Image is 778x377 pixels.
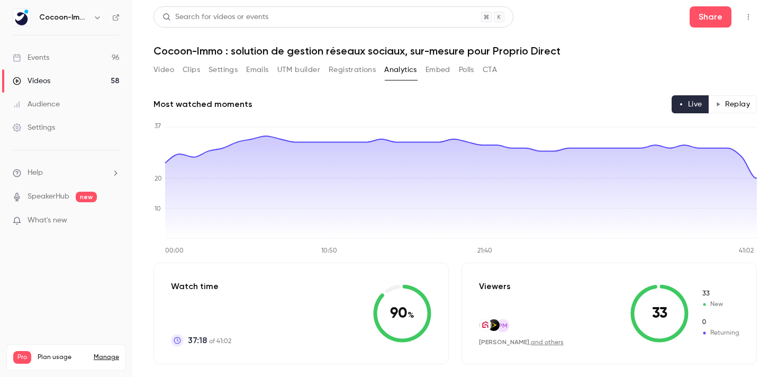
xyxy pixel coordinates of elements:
div: Settings [13,122,55,133]
span: Returning [701,318,739,327]
tspan: 20 [155,176,162,182]
button: Share [690,6,731,28]
button: Top Bar Actions [740,8,757,25]
span: Pm [498,321,508,330]
span: Returning [701,328,739,338]
iframe: Noticeable Trigger [107,216,120,226]
button: UTM builder [277,61,320,78]
a: and others [531,339,564,346]
span: What's new [28,215,67,226]
button: Analytics [384,61,417,78]
img: videotron.ca [488,319,500,331]
h2: Most watched moments [153,98,252,111]
div: Audience [13,99,60,110]
button: Registrations [329,61,376,78]
tspan: 21:40 [477,248,492,254]
button: Live [672,95,709,113]
button: Polls [459,61,474,78]
button: Replay [709,95,757,113]
button: Settings [209,61,238,78]
span: Plan usage [38,353,87,362]
img: Cocoon-Immo [13,9,30,26]
a: Manage [94,353,119,362]
button: Embed [426,61,450,78]
span: 37:18 [188,334,207,347]
p: of 41:02 [188,334,231,347]
div: Search for videos or events [162,12,268,23]
tspan: 10:50 [321,248,337,254]
h1: Cocoon-Immo : solution de gestion réseaux sociaux, sur-mesure pour Proprio Direct [153,44,757,57]
span: Help [28,167,43,178]
tspan: 00:00 [165,248,184,254]
li: help-dropdown-opener [13,167,120,178]
span: [PERSON_NAME] [479,338,529,346]
tspan: 10 [155,206,161,212]
div: Videos [13,76,50,86]
span: New [701,300,739,309]
tspan: 41:02 [739,248,754,254]
div: , [479,338,564,347]
button: Clips [183,61,200,78]
p: Viewers [479,280,511,293]
span: new [76,192,97,202]
img: propriodirect.com [480,320,491,331]
button: Emails [246,61,268,78]
h6: Cocoon-Immo [39,12,89,23]
button: Video [153,61,174,78]
a: SpeakerHub [28,191,69,202]
span: Pro [13,351,31,364]
p: Watch time [171,280,231,293]
div: Events [13,52,49,63]
button: CTA [483,61,497,78]
span: New [701,289,739,299]
tspan: 37 [155,123,161,130]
